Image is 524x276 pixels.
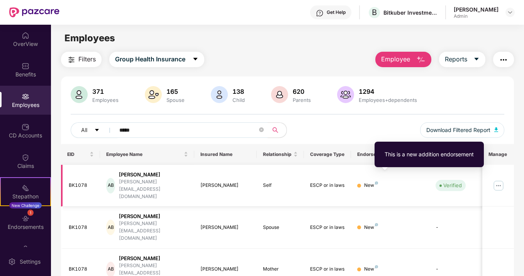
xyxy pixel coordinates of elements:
button: Employee [375,52,431,67]
div: BK1078 [69,182,94,189]
div: [PERSON_NAME] [454,6,499,13]
div: Bitkuber Investments Pvt Limited [383,9,438,16]
button: Group Health Insurancecaret-down [109,52,204,67]
img: svg+xml;base64,PHN2ZyBpZD0iSG9tZSIgeG1sbnM9Imh0dHA6Ly93d3cudzMub3JnLzIwMDAvc3ZnIiB3aWR0aD0iMjAiIG... [22,32,29,39]
div: New [364,266,378,273]
div: Stepathon [1,193,50,200]
img: svg+xml;base64,PHN2ZyB4bWxucz0iaHR0cDovL3d3dy53My5vcmcvMjAwMC9zdmciIHhtbG5zOnhsaW5rPSJodHRwOi8vd3... [337,86,354,103]
img: svg+xml;base64,PHN2ZyBpZD0iQmVuZWZpdHMiIHhtbG5zPSJodHRwOi8vd3d3LnczLm9yZy8yMDAwL3N2ZyIgd2lkdGg9Ij... [22,62,29,70]
div: Verified [443,181,462,189]
th: EID [61,144,100,165]
div: 620 [291,88,312,95]
img: svg+xml;base64,PHN2ZyB4bWxucz0iaHR0cDovL3d3dy53My5vcmcvMjAwMC9zdmciIHdpZHRoPSIyNCIgaGVpZ2h0PSIyNC... [67,55,76,64]
img: svg+xml;base64,PHN2ZyBpZD0iQ0RfQWNjb3VudHMiIGRhdGEtbmFtZT0iQ0QgQWNjb3VudHMiIHhtbG5zPSJodHRwOi8vd3... [22,123,29,131]
div: AB [106,178,115,193]
div: 138 [231,88,246,95]
th: Insured Name [194,144,257,165]
img: svg+xml;base64,PHN2ZyB4bWxucz0iaHR0cDovL3d3dy53My5vcmcvMjAwMC9zdmciIHdpZHRoPSI4IiBoZWlnaHQ9IjgiIH... [375,265,378,268]
img: svg+xml;base64,PHN2ZyBpZD0iU2V0dGluZy0yMHgyMCIgeG1sbnM9Imh0dHA6Ly93d3cudzMub3JnLzIwMDAvc3ZnIiB3aW... [8,258,16,266]
button: Reportscaret-down [439,52,485,67]
span: Group Health Insurance [115,54,185,64]
th: Manage [482,144,514,165]
div: 165 [165,88,186,95]
span: close-circle [259,127,264,132]
img: svg+xml;base64,PHN2ZyB4bWxucz0iaHR0cDovL3d3dy53My5vcmcvMjAwMC9zdmciIHhtbG5zOnhsaW5rPSJodHRwOi8vd3... [71,86,88,103]
img: svg+xml;base64,PHN2ZyBpZD0iTXlfT3JkZXJzIiBkYXRhLW5hbWU9Ik15IE9yZGVycyIgeG1sbnM9Imh0dHA6Ly93d3cudz... [22,245,29,253]
img: svg+xml;base64,PHN2ZyB4bWxucz0iaHR0cDovL3d3dy53My5vcmcvMjAwMC9zdmciIHdpZHRoPSIyNCIgaGVpZ2h0PSIyNC... [499,55,508,64]
div: Mother [263,266,298,273]
button: search [268,122,287,138]
div: Child [231,97,246,103]
div: New [364,224,378,231]
img: svg+xml;base64,PHN2ZyBpZD0iSGVscC0zMngzMiIgeG1sbnM9Imh0dHA6Ly93d3cudzMub3JnLzIwMDAvc3ZnIiB3aWR0aD... [316,9,324,17]
span: caret-down [473,56,480,63]
span: caret-down [192,56,198,63]
div: Endorsement Status [357,151,423,157]
button: Filters [61,52,102,67]
div: [PERSON_NAME] [200,182,251,189]
div: [PERSON_NAME] [200,224,251,231]
img: svg+xml;base64,PHN2ZyB4bWxucz0iaHR0cDovL3d3dy53My5vcmcvMjAwMC9zdmciIHdpZHRoPSI4IiBoZWlnaHQ9IjgiIH... [375,181,378,185]
span: Download Filtered Report [426,126,490,134]
span: caret-down [94,127,100,134]
div: Parents [291,97,312,103]
button: Allcaret-down [71,122,118,138]
div: BK1078 [69,224,94,231]
div: [PERSON_NAME] [119,171,188,178]
div: BK1078 [69,266,94,273]
span: Filters [78,54,96,64]
img: svg+xml;base64,PHN2ZyBpZD0iRW1wbG95ZWVzIiB4bWxucz0iaHR0cDovL3d3dy53My5vcmcvMjAwMC9zdmciIHdpZHRoPS... [22,93,29,100]
span: search [268,127,283,133]
span: Reports [445,54,467,64]
th: Coverage Type [304,144,351,165]
img: svg+xml;base64,PHN2ZyB4bWxucz0iaHR0cDovL3d3dy53My5vcmcvMjAwMC9zdmciIHdpZHRoPSIyMSIgaGVpZ2h0PSIyMC... [22,184,29,192]
div: This is a new addition endorsement [385,150,474,159]
span: All [81,126,87,134]
div: [PERSON_NAME] [200,266,251,273]
div: [PERSON_NAME][EMAIL_ADDRESS][DOMAIN_NAME] [119,178,188,200]
div: New Challenge [9,202,42,208]
div: [PERSON_NAME] [119,255,188,262]
img: svg+xml;base64,PHN2ZyBpZD0iRW5kb3JzZW1lbnRzIiB4bWxucz0iaHR0cDovL3d3dy53My5vcmcvMjAwMC9zdmciIHdpZH... [22,215,29,222]
div: Self [263,182,298,189]
div: Employees [91,97,120,103]
div: 371 [91,88,120,95]
div: Spouse [165,97,186,103]
div: Settings [17,258,43,266]
img: svg+xml;base64,PHN2ZyB4bWxucz0iaHR0cDovL3d3dy53My5vcmcvMjAwMC9zdmciIHhtbG5zOnhsaW5rPSJodHRwOi8vd3... [494,127,498,132]
img: manageButton [492,179,505,192]
img: svg+xml;base64,PHN2ZyB4bWxucz0iaHR0cDovL3d3dy53My5vcmcvMjAwMC9zdmciIHhtbG5zOnhsaW5rPSJodHRwOi8vd3... [271,86,288,103]
th: Relationship [257,144,304,165]
button: Download Filtered Report [420,122,504,138]
img: svg+xml;base64,PHN2ZyB4bWxucz0iaHR0cDovL3d3dy53My5vcmcvMjAwMC9zdmciIHhtbG5zOnhsaW5rPSJodHRwOi8vd3... [416,55,426,64]
div: Get Help [327,9,346,15]
img: New Pazcare Logo [9,7,59,17]
img: svg+xml;base64,PHN2ZyB4bWxucz0iaHR0cDovL3d3dy53My5vcmcvMjAwMC9zdmciIHhtbG5zOnhsaW5rPSJodHRwOi8vd3... [211,86,228,103]
div: Admin [454,13,499,19]
span: EID [67,151,88,157]
div: Spouse [263,224,298,231]
img: svg+xml;base64,PHN2ZyB4bWxucz0iaHR0cDovL3d3dy53My5vcmcvMjAwMC9zdmciIHdpZHRoPSI4IiBoZWlnaHQ9IjgiIH... [375,223,378,226]
span: Employees [64,32,115,44]
div: New [364,182,378,189]
td: - [429,207,484,249]
img: svg+xml;base64,PHN2ZyBpZD0iRHJvcGRvd24tMzJ4MzIiIHhtbG5zPSJodHRwOi8vd3d3LnczLm9yZy8yMDAwL3N2ZyIgd2... [507,9,513,15]
span: B [372,8,377,17]
img: svg+xml;base64,PHN2ZyBpZD0iQ2xhaW0iIHhtbG5zPSJodHRwOi8vd3d3LnczLm9yZy8yMDAwL3N2ZyIgd2lkdGg9IjIwIi... [22,154,29,161]
span: close-circle [259,127,264,134]
div: ESCP or in laws [310,224,345,231]
div: [PERSON_NAME] [119,213,188,220]
div: 1 [27,210,34,216]
span: Relationship [263,151,292,157]
span: Employee Name [106,151,182,157]
span: Employee [381,54,410,64]
img: svg+xml;base64,PHN2ZyB4bWxucz0iaHR0cDovL3d3dy53My5vcmcvMjAwMC9zdmciIHhtbG5zOnhsaW5rPSJodHRwOi8vd3... [145,86,162,103]
div: ESCP or in laws [310,182,345,189]
div: ESCP or in laws [310,266,345,273]
div: [PERSON_NAME][EMAIL_ADDRESS][DOMAIN_NAME] [119,220,188,242]
div: 1294 [357,88,419,95]
div: Employees+dependents [357,97,419,103]
th: Employee Name [100,144,194,165]
div: AB [106,220,115,235]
